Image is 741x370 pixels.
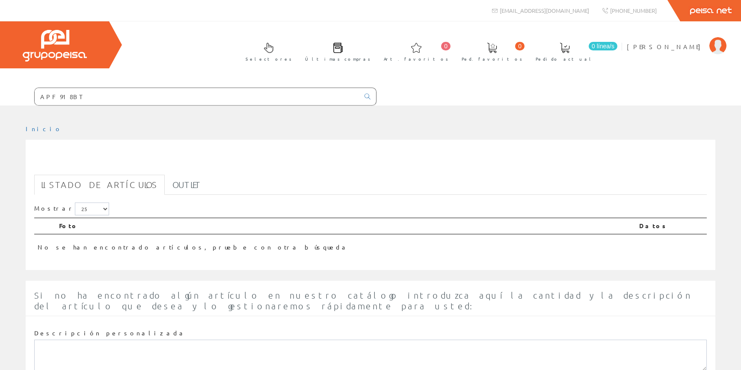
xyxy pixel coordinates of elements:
[34,290,691,311] span: Si no ha encontrado algún artículo en nuestro catálogo introduzca aquí la cantidad y la descripci...
[296,35,375,67] a: Últimas compras
[627,35,726,44] a: [PERSON_NAME]
[23,30,87,62] img: Grupo Peisa
[636,218,707,234] th: Datos
[34,329,186,338] label: Descripción personalizada
[610,7,657,14] span: [PHONE_NUMBER]
[500,7,589,14] span: [EMAIL_ADDRESS][DOMAIN_NAME]
[34,153,707,170] h1: APF 918BT
[56,218,636,234] th: Foto
[166,175,208,195] a: Outlet
[462,55,522,63] span: Ped. favoritos
[515,42,525,50] span: 0
[536,55,594,63] span: Pedido actual
[441,42,451,50] span: 0
[246,55,292,63] span: Selectores
[75,203,109,215] select: Mostrar
[34,175,165,195] a: Listado de artículos
[589,42,617,50] span: 0 línea/s
[237,35,296,67] a: Selectores
[35,88,359,105] input: Buscar ...
[384,55,448,63] span: Art. favoritos
[34,234,636,255] td: No se han encontrado artículos, pruebe con otra búsqueda
[34,203,109,215] label: Mostrar
[627,42,705,51] span: [PERSON_NAME]
[26,125,62,132] a: Inicio
[305,55,370,63] span: Últimas compras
